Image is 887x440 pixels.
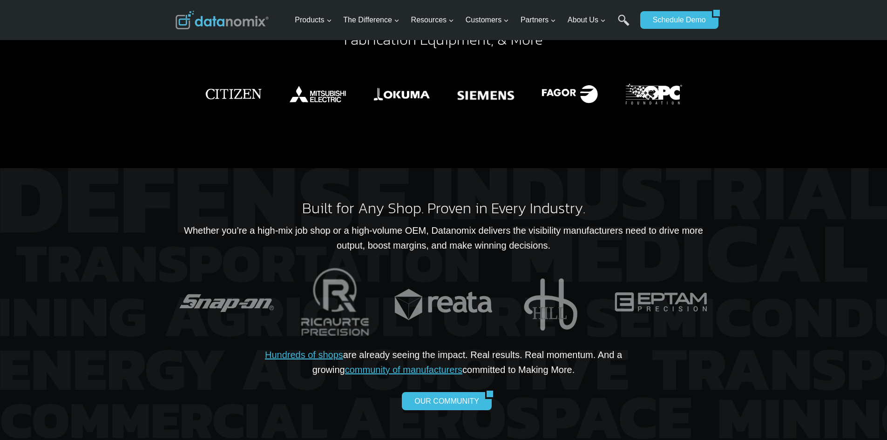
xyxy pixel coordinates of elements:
[345,365,462,375] a: community of manufacturers
[176,201,712,216] h2: Built for Any Shop. Proven in Every Industry.
[621,72,687,116] img: Datanomix Production Monitoring Software + OPC Foundation
[176,268,278,336] div: 3 of 26
[176,11,269,29] img: Datanomix
[537,72,603,116] img: Datanomix Production Monitoring Software + Fagor
[210,115,245,123] span: State/Region
[176,268,278,336] img: Datanomix Customer, Snapon
[609,268,711,336] img: Datanomix Customer, Eptam Precision
[210,39,251,47] span: Phone number
[210,0,239,9] span: Last Name
[453,72,519,116] div: 10 of 15
[104,208,118,214] a: Terms
[393,268,494,336] div: 5 of 26
[537,72,603,116] div: 11 of 15
[235,347,652,377] p: are already seeing the impact. Real results. Real momentum. And a growing committed to Making More.
[501,268,603,336] div: 6 of 26
[369,72,435,116] img: Datanomix Production Monitoring Software + Okuma
[411,14,454,26] span: Resources
[402,392,485,410] a: OUR COMMUNITY
[618,14,630,35] a: Search
[284,72,351,116] div: 8 of 15
[127,208,157,214] a: Privacy Policy
[621,72,687,116] div: 12 of 15
[265,350,343,360] a: Hundreds of shops
[201,72,687,116] div: Photo Gallery Carousel
[291,5,636,35] nav: Primary Navigation
[284,72,351,116] img: Datanomix Production Monitoring Software + Mitsubishi Electric
[284,268,386,336] div: 4 of 26
[466,14,509,26] span: Customers
[343,14,399,26] span: The Difference
[609,268,711,336] div: 7 of 26
[568,14,606,26] span: About Us
[176,268,712,336] div: Photo Gallery Carousel
[5,275,154,435] iframe: Popup CTA
[521,14,556,26] span: Partners
[501,268,603,336] img: Hill Manufacturing, Datanomix Customer
[176,223,712,253] p: Whether you’re a high-mix job shop or a high-volume OEM, Datanomix delivers the visibility manufa...
[640,11,712,29] a: Schedule Demo
[453,72,519,116] img: Datanomix Production Monitoring Software + Simens
[369,72,435,116] div: 9 of 15
[201,72,267,116] img: Datanomix Production Monitoring Software + Citizen CNC
[201,72,267,116] div: 7 of 15
[295,14,332,26] span: Products
[284,268,386,336] img: Datanomix Customer - Ricaurte Precision
[393,268,494,336] img: Reata Engineering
